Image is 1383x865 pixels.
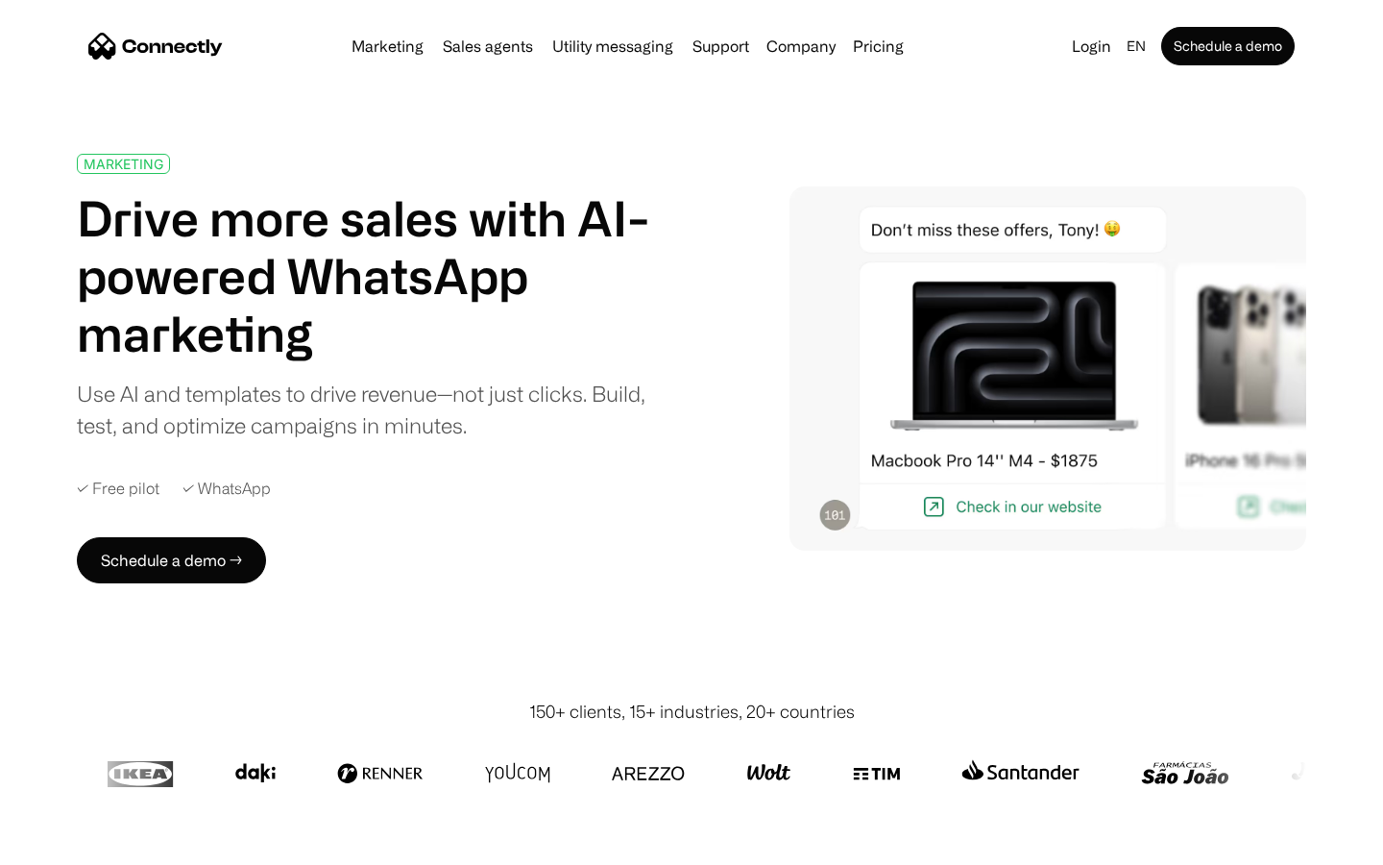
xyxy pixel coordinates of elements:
[1127,33,1146,60] div: en
[344,38,431,54] a: Marketing
[77,378,670,441] div: Use AI and templates to drive revenue—not just clicks. Build, test, and optimize campaigns in min...
[435,38,541,54] a: Sales agents
[77,480,159,498] div: ✓ Free pilot
[685,38,757,54] a: Support
[84,157,163,171] div: MARKETING
[182,480,271,498] div: ✓ WhatsApp
[766,33,836,60] div: Company
[77,189,670,362] h1: Drive more sales with AI-powered WhatsApp marketing
[1161,27,1295,65] a: Schedule a demo
[845,38,911,54] a: Pricing
[38,831,115,858] ul: Language list
[545,38,681,54] a: Utility messaging
[529,699,855,725] div: 150+ clients, 15+ industries, 20+ countries
[1064,33,1119,60] a: Login
[19,829,115,858] aside: Language selected: English
[77,537,266,583] a: Schedule a demo →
